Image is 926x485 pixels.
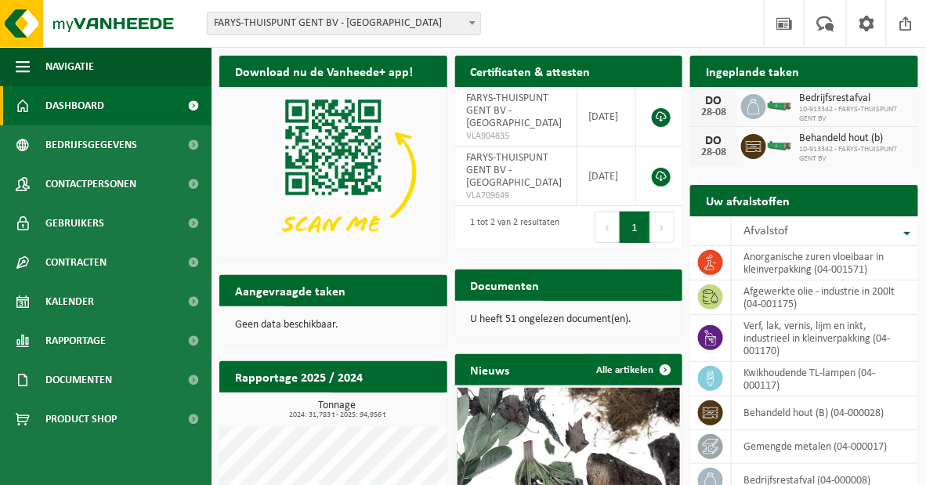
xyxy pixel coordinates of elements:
button: 1 [620,212,650,243]
h2: Nieuws [455,354,526,385]
td: [DATE] [577,87,637,147]
h2: Aangevraagde taken [219,275,361,306]
img: Download de VHEPlus App [219,87,447,258]
span: 10-913342 - FARYS-THUISPUNT GENT BV [799,105,910,124]
img: HK-XC-15-GN-00 [766,138,793,152]
td: afgewerkte olie - industrie in 200lt (04-001175) [732,281,918,315]
span: Gebruikers [45,204,104,243]
td: [DATE] [577,147,637,206]
td: gemengde metalen (04-000017) [732,430,918,464]
div: DO [698,95,729,107]
span: Contracten [45,243,107,282]
h2: Documenten [455,270,555,300]
span: Kalender [45,282,94,321]
span: Rapportage [45,321,106,360]
h2: Download nu de Vanheede+ app! [219,56,429,86]
img: HK-XC-15-GN-00 [766,98,793,112]
a: Bekijk rapportage [331,392,446,423]
span: Dashboard [45,86,104,125]
span: 2024: 31,783 t - 2025: 94,956 t [227,411,447,419]
h2: Certificaten & attesten [455,56,606,86]
p: Geen data beschikbaar. [235,320,432,331]
td: kwikhoudende TL-lampen (04-000117) [732,362,918,396]
span: 10-913342 - FARYS-THUISPUNT GENT BV [799,145,910,164]
a: Alle artikelen [584,354,681,385]
div: 1 tot 2 van 2 resultaten [463,210,560,244]
h2: Uw afvalstoffen [690,185,805,215]
span: Documenten [45,360,112,400]
div: 28-08 [698,147,729,158]
h2: Rapportage 2025 / 2024 [219,361,378,392]
span: Afvalstof [743,225,788,237]
span: Product Shop [45,400,117,439]
span: Bedrijfsrestafval [799,92,910,105]
p: U heeft 51 ongelezen document(en). [471,314,667,325]
button: Previous [595,212,620,243]
span: FARYS-THUISPUNT GENT BV - MARIAKERKE [207,12,481,35]
span: Contactpersonen [45,165,136,204]
span: Bedrijfsgegevens [45,125,137,165]
div: 28-08 [698,107,729,118]
td: verf, lak, vernis, lijm en inkt, industrieel in kleinverpakking (04-001170) [732,315,918,362]
td: behandeld hout (B) (04-000028) [732,396,918,430]
span: FARYS-THUISPUNT GENT BV - [GEOGRAPHIC_DATA] [467,92,562,129]
div: DO [698,135,729,147]
span: FARYS-THUISPUNT GENT BV - [GEOGRAPHIC_DATA] [467,152,562,189]
span: VLA904835 [467,130,565,143]
td: anorganische zuren vloeibaar in kleinverpakking (04-001571) [732,246,918,281]
span: Behandeld hout (b) [799,132,910,145]
button: Next [650,212,675,243]
span: FARYS-THUISPUNT GENT BV - MARIAKERKE [208,13,480,34]
span: VLA709649 [467,190,565,202]
h2: Ingeplande taken [690,56,815,86]
h3: Tonnage [227,400,447,419]
span: Navigatie [45,47,94,86]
